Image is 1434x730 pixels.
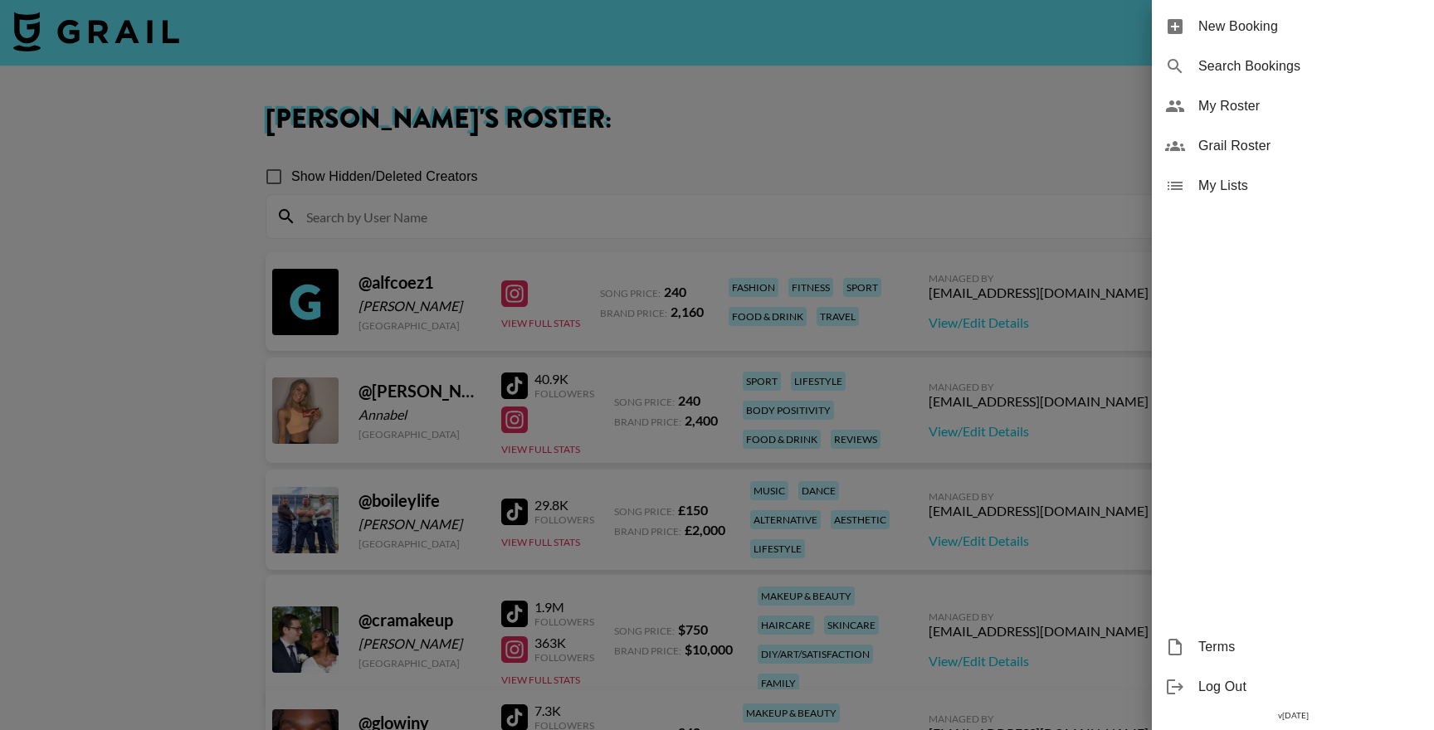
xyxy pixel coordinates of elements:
[1198,677,1421,697] span: Log Out
[1152,627,1434,667] div: Terms
[1152,7,1434,46] div: New Booking
[1152,126,1434,166] div: Grail Roster
[1152,166,1434,206] div: My Lists
[1198,17,1421,36] span: New Booking
[1198,637,1421,657] span: Terms
[1152,86,1434,126] div: My Roster
[1198,176,1421,196] span: My Lists
[1152,46,1434,86] div: Search Bookings
[1152,707,1434,724] div: v [DATE]
[1152,667,1434,707] div: Log Out
[1198,136,1421,156] span: Grail Roster
[1198,96,1421,116] span: My Roster
[1198,56,1421,76] span: Search Bookings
